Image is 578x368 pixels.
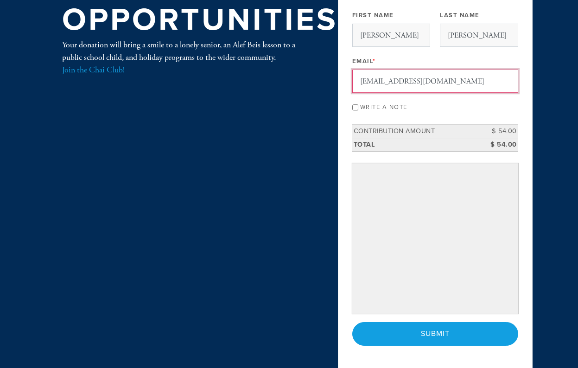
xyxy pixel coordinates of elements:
td: Total [352,138,476,151]
td: $ 54.00 [476,138,518,151]
label: Email [352,57,376,65]
input: Submit [352,322,518,345]
a: Join the Chai Club! [62,65,125,75]
div: Your donation will bring a smile to a lonely senior, an Alef Beis lesson to a public school child... [62,39,308,76]
span: This field is required. [373,58,376,65]
label: First Name [352,11,394,19]
iframe: Secure payment input frame [354,165,516,312]
td: $ 54.00 [476,125,518,138]
label: Write a note [360,103,407,111]
label: Last Name [440,11,480,19]
td: Contribution Amount [352,125,476,138]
